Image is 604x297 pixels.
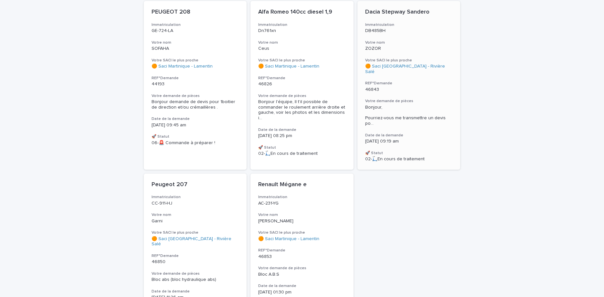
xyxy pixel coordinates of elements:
[365,105,453,126] div: Bonjour, Pourriez-vous me transmettre un devis pour un commutateur de colonne de direction (commo...
[365,105,453,126] span: Bonjour, Pourriez-vous me transmettre un devis po ...
[357,1,461,170] a: Dacia Stepway SanderoImmatriculationDB485BHVotre nomZOZORVotre SACI le plus proche🟠 Saci [GEOGRAP...
[258,218,346,224] p: [PERSON_NAME]
[152,212,239,217] h3: Votre nom
[365,22,453,27] h3: Immatriculation
[152,134,239,139] h3: 🚀 Statut
[152,64,213,69] a: 🟠 Saci Martinique - Lamentin
[152,93,239,99] h3: Votre demande de pièces
[365,133,453,138] h3: Date de la demande
[152,122,239,128] p: [DATE] 09:45 am
[258,266,346,271] h3: Votre demande de pièces
[250,1,354,170] a: Alfa Romeo 140cc diesel 1,9ImmatriculationDn761xnVotre nomCeusVotre SACI le plus proche🟠 Saci Mar...
[258,93,346,99] h3: Votre demande de pièces
[258,248,346,253] h3: REF°Demande
[258,181,346,188] p: Renault Mégane e
[258,236,319,242] a: 🟠 Saci Martinique - Lamentin
[258,145,346,150] h3: 🚀 Statut
[258,9,346,16] p: Alfa Romeo 140cc diesel 1,9
[258,212,346,217] h3: Votre nom
[152,9,239,16] p: PEUGEOT 208
[152,289,239,294] h3: Date de la demande
[258,81,346,87] p: 46826
[152,259,239,265] p: 46850
[152,116,239,122] h3: Date de la demande
[365,64,453,75] a: 🟠 Saci [GEOGRAPHIC_DATA] - Rivière Salé
[258,133,346,139] p: [DATE] 08:25 pm
[365,46,453,51] p: ZOZOR
[258,230,346,235] h3: Votre SACI le plus proche
[152,277,216,282] span: Bloc abs (bloc hydraulique abs)
[365,28,453,34] p: DB485BH
[152,28,239,34] p: GE-724-LA
[258,283,346,289] h3: Date de la demande
[152,81,239,87] p: 44193
[258,46,346,51] p: Ceus
[258,99,346,121] span: Bonjour l'équipe, Il t'il possible de commander le roulement arrière droite et gauche, voir les p...
[152,22,239,27] h3: Immatriculation
[152,201,239,206] p: CC-911-HJ
[152,100,237,110] span: Bonjour demande de devis pour 1boitier de direction et/ou crémaillères .
[365,87,453,92] p: 46843
[365,156,453,162] p: 02-🛴En cours de traitement
[258,28,346,34] p: Dn761xn
[144,1,247,170] a: PEUGEOT 208ImmatriculationGE-724-LAVotre nomSOFAHAVotre SACI le plus proche🟠 Saci Martinique - La...
[152,253,239,259] h3: REF°Demande
[365,99,453,104] h3: Votre demande de pièces
[365,40,453,45] h3: Votre nom
[365,139,453,144] p: [DATE] 09:19 am
[365,58,453,63] h3: Votre SACI le plus proche
[258,76,346,81] h3: REF°Demande
[152,140,239,146] p: 06-🚨 Commande à préparer !
[258,254,346,260] p: 46853
[152,40,239,45] h3: Votre nom
[258,64,319,69] a: 🟠 Saci Martinique - Lamentin
[152,58,239,63] h3: Votre SACI le plus proche
[152,271,239,276] h3: Votre demande de pièces
[258,195,346,200] h3: Immatriculation
[258,22,346,27] h3: Immatriculation
[365,9,453,16] p: Dacia Stepway Sandero
[258,127,346,133] h3: Date de la demande
[152,218,239,224] p: Garni
[258,151,346,156] p: 02-🛴En cours de traitement
[152,230,239,235] h3: Votre SACI le plus proche
[152,236,239,247] a: 🟠 Saci [GEOGRAPHIC_DATA] - Rivière Salé
[365,151,453,156] h3: 🚀 Statut
[365,81,453,86] h3: REF°Demande
[152,195,239,200] h3: Immatriculation
[152,181,239,188] p: Peugeot 207
[258,40,346,45] h3: Votre nom
[152,76,239,81] h3: REF°Demande
[258,58,346,63] h3: Votre SACI le plus proche
[258,201,346,206] p: AC-231-YG
[258,272,279,277] span: Bloc A.B.S
[152,46,239,51] p: SOFAHA
[258,290,346,295] p: [DATE] 01:30 pm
